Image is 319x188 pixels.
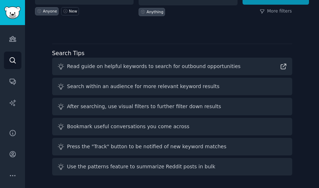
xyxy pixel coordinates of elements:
[43,9,57,14] div: Anyone
[67,83,220,90] div: Search within an audience for more relevant keyword results
[67,143,226,150] div: Press the "Track" button to be notified of new keyword matches
[61,7,79,15] a: New
[69,9,77,14] div: New
[67,163,215,170] div: Use the patterns feature to summarize Reddit posts in bulk
[67,103,221,110] div: After searching, use visual filters to further filter down results
[67,123,190,130] div: Bookmark useful conversations you come across
[4,6,21,19] img: GummySearch logo
[146,9,163,14] div: Anything
[260,8,292,15] a: More filters
[52,50,85,57] label: Search Tips
[67,63,241,70] div: Read guide on helpful keywords to search for outbound opportunities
